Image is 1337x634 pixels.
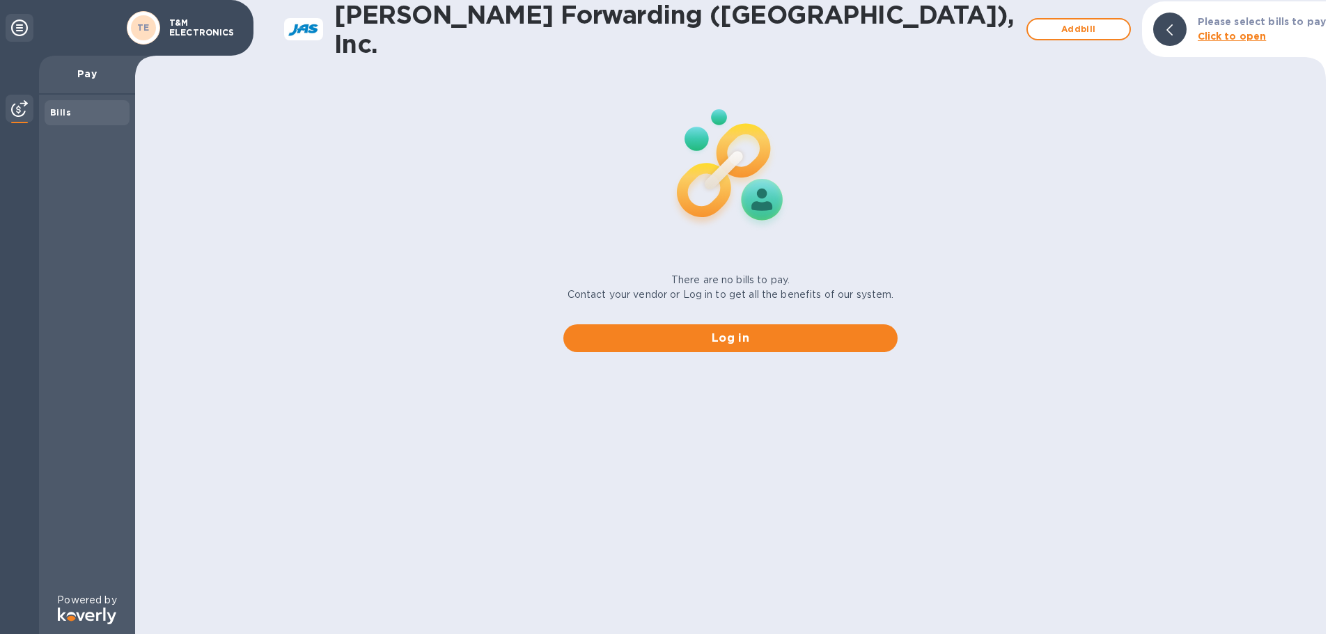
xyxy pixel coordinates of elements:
[50,107,71,118] b: Bills
[1198,31,1267,42] b: Click to open
[169,18,239,38] p: T&M ELECTRONICS
[563,324,898,352] button: Log in
[137,22,150,33] b: TE
[1026,18,1131,40] button: Addbill
[58,608,116,624] img: Logo
[1039,21,1118,38] span: Add bill
[57,593,116,608] p: Powered by
[574,330,886,347] span: Log in
[50,67,124,81] p: Pay
[568,273,894,302] p: There are no bills to pay. Contact your vendor or Log in to get all the benefits of our system.
[1198,16,1326,27] b: Please select bills to pay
